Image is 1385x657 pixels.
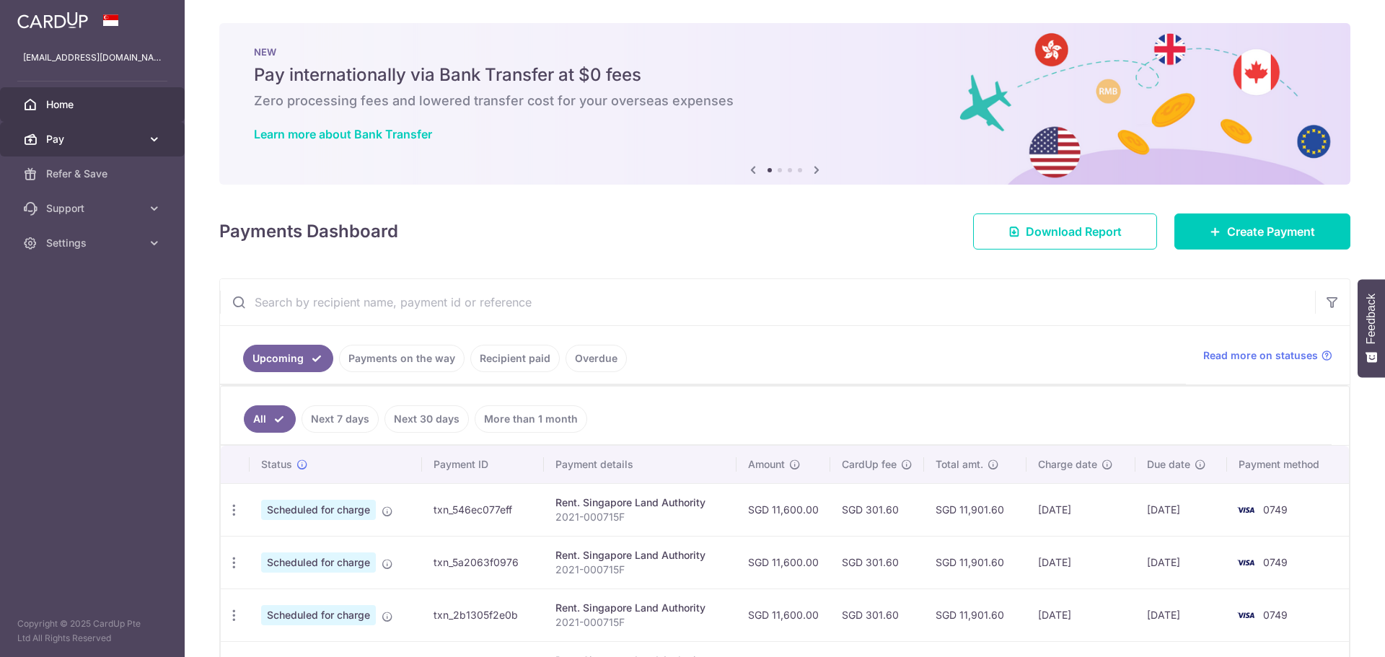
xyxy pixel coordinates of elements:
a: Next 7 days [302,405,379,433]
span: Scheduled for charge [261,500,376,520]
a: Payments on the way [339,345,465,372]
td: SGD 11,901.60 [924,483,1026,536]
a: All [244,405,296,433]
h4: Payments Dashboard [219,219,398,244]
td: [DATE] [1135,483,1227,536]
td: [DATE] [1026,588,1135,641]
td: [DATE] [1026,536,1135,588]
span: Pay [46,132,141,146]
div: Rent. Singapore Land Authority [555,601,725,615]
a: Read more on statuses [1203,348,1332,363]
td: SGD 11,901.60 [924,536,1026,588]
span: Scheduled for charge [261,552,376,573]
p: 2021-000715F [555,615,725,630]
td: txn_546ec077eff [422,483,544,536]
span: Total amt. [936,457,983,472]
td: [DATE] [1026,483,1135,536]
span: Status [261,457,292,472]
a: Upcoming [243,345,333,372]
td: SGD 11,600.00 [737,588,830,641]
span: Amount [748,457,785,472]
a: Overdue [566,345,627,372]
a: Recipient paid [470,345,560,372]
td: SGD 11,600.00 [737,483,830,536]
span: Download Report [1026,223,1122,240]
span: Create Payment [1227,223,1315,240]
td: SGD 11,600.00 [737,536,830,588]
span: Scheduled for charge [261,605,376,625]
input: Search by recipient name, payment id or reference [220,279,1315,325]
td: txn_5a2063f0976 [422,536,544,588]
img: Bank Card [1231,501,1260,519]
a: Learn more about Bank Transfer [254,127,432,141]
img: Bank Card [1231,554,1260,571]
p: 2021-000715F [555,563,725,577]
span: Read more on statuses [1203,348,1318,363]
th: Payment ID [422,446,544,483]
span: 0749 [1263,503,1288,516]
span: 0749 [1263,556,1288,568]
span: 0749 [1263,609,1288,621]
td: SGD 11,901.60 [924,588,1026,641]
span: Home [46,97,141,112]
h5: Pay internationally via Bank Transfer at $0 fees [254,63,1316,87]
span: Due date [1147,457,1190,472]
th: Payment method [1227,446,1349,483]
td: [DATE] [1135,536,1227,588]
span: CardUp fee [842,457,897,472]
h6: Zero processing fees and lowered transfer cost for your overseas expenses [254,92,1316,110]
a: Download Report [973,213,1157,250]
img: Bank transfer banner [219,23,1350,185]
p: NEW [254,46,1316,58]
a: Create Payment [1174,213,1350,250]
p: [EMAIL_ADDRESS][DOMAIN_NAME] [23,50,162,65]
div: Rent. Singapore Land Authority [555,495,725,510]
span: Refer & Save [46,167,141,181]
img: Bank Card [1231,607,1260,624]
span: Feedback [1365,294,1378,344]
th: Payment details [544,446,737,483]
td: SGD 301.60 [830,483,924,536]
td: txn_2b1305f2e0b [422,588,544,641]
span: Settings [46,236,141,250]
td: SGD 301.60 [830,536,924,588]
div: Rent. Singapore Land Authority [555,548,725,563]
span: Support [46,201,141,216]
button: Feedback - Show survey [1358,279,1385,377]
td: SGD 301.60 [830,588,924,641]
a: More than 1 month [475,405,587,433]
p: 2021-000715F [555,510,725,524]
td: [DATE] [1135,588,1227,641]
img: CardUp [17,12,88,29]
span: Charge date [1038,457,1097,472]
a: Next 30 days [384,405,469,433]
span: Help [32,10,62,23]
